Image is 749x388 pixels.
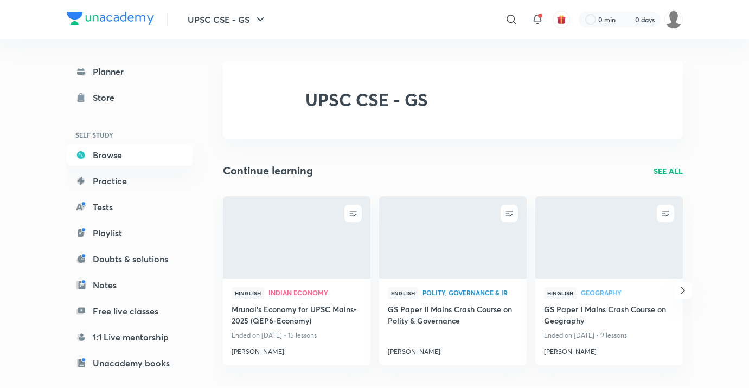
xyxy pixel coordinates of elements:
img: new-thumbnail [377,195,528,279]
a: Unacademy books [67,352,193,374]
img: avatar [556,15,566,24]
a: [PERSON_NAME] [544,342,674,357]
img: new-thumbnail [221,195,372,279]
span: Hinglish [232,287,264,299]
a: Geography [581,289,674,297]
a: Practice [67,170,193,192]
a: Notes [67,274,193,296]
p: Ended on [DATE] • 15 lessons [232,328,362,342]
div: Store [93,91,121,104]
a: SEE ALL [654,165,683,177]
a: 1:1 Live mentorship [67,326,193,348]
a: new-thumbnail [223,196,370,279]
a: Planner [67,61,193,82]
img: streak [622,14,633,25]
a: Indian Economy [268,289,362,297]
a: Store [67,87,193,108]
a: [PERSON_NAME] [388,342,518,357]
p: Ended on [DATE] • 9 lessons [544,328,674,342]
a: Tests [67,196,193,218]
a: Browse [67,144,193,166]
a: GS Paper I Mains Crash Course on Geography [544,303,674,328]
img: Ajit [664,10,683,29]
a: Playlist [67,222,193,244]
a: GS Paper II Mains Crash Course on Polity & Governance [388,303,518,328]
a: Polity, Governance & IR [422,289,518,297]
a: Mrunal’s Economy for UPSC Mains-2025 (QEP6-Economy) [232,303,362,328]
span: Indian Economy [268,289,362,296]
a: Free live classes [67,300,193,322]
a: new-thumbnail [379,196,527,279]
button: avatar [553,11,570,28]
span: English [388,287,418,299]
a: [PERSON_NAME] [232,342,362,357]
img: UPSC CSE - GS [249,82,284,117]
img: new-thumbnail [534,195,684,279]
a: Company Logo [67,12,154,28]
span: Geography [581,289,674,296]
a: new-thumbnail [535,196,683,279]
h2: UPSC CSE - GS [305,89,428,110]
span: Polity, Governance & IR [422,289,518,296]
img: Company Logo [67,12,154,25]
button: UPSC CSE - GS [181,9,273,30]
span: Hinglish [544,287,577,299]
h6: SELF STUDY [67,126,193,144]
h2: Continue learning [223,163,313,179]
a: Doubts & solutions [67,248,193,270]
